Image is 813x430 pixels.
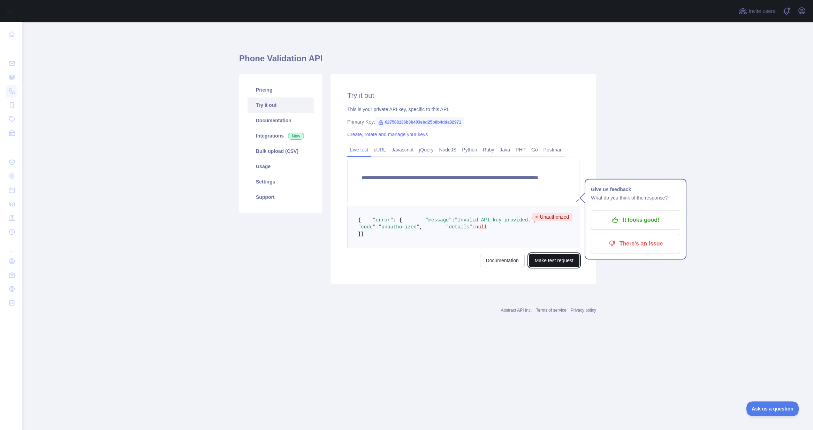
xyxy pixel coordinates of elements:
a: Ruby [480,144,497,155]
iframe: Toggle Customer Support [746,401,799,416]
button: Invite users [737,6,777,17]
span: Unauthorized [532,213,572,221]
span: "code" [358,224,375,230]
span: "Invalid API key provided." [455,217,534,223]
a: Python [459,144,480,155]
span: New [288,133,304,140]
a: Terms of service [536,308,566,313]
span: "error" [373,217,393,223]
span: } [358,231,361,237]
a: NodeJS [436,144,459,155]
a: jQuery [416,144,436,155]
a: Abstract API Inc. [501,308,532,313]
a: Settings [248,174,314,189]
a: cURL [371,144,389,155]
span: "message" [425,217,452,223]
a: Privacy policy [571,308,596,313]
a: Live test [347,144,371,155]
span: null [475,224,487,230]
span: 627588136b3b403ebd25b8b4dda02971 [375,117,464,127]
a: Try it out [248,97,314,113]
span: : [452,217,455,223]
span: "details" [446,224,472,230]
span: Invite users [749,7,775,15]
span: , [419,224,422,230]
a: Create, rotate and manage your keys [347,132,428,137]
button: Make test request [529,254,579,267]
a: Bulk upload (CSV) [248,143,314,159]
a: Documentation [248,113,314,128]
span: "unauthorized" [379,224,420,230]
h1: Give us feedback [591,185,680,194]
a: Documentation [480,254,525,267]
h1: Phone Validation API [239,53,596,70]
span: : [472,224,475,230]
a: Integrations New [248,128,314,143]
span: { [358,217,361,223]
span: : [375,224,378,230]
a: Usage [248,159,314,174]
a: PHP [513,144,529,155]
a: Javascript [389,144,416,155]
a: Support [248,189,314,205]
div: This is your private API key, specific to this API. [347,106,579,113]
div: Primary Key: [347,118,579,125]
div: ... [6,141,17,155]
a: Java [497,144,513,155]
div: ... [6,42,17,56]
span: : { [393,217,402,223]
a: Pricing [248,82,314,97]
a: Postman [541,144,565,155]
a: Go [529,144,541,155]
div: ... [6,240,17,253]
p: What do you think of the response? [591,194,680,202]
span: } [361,231,364,237]
h2: Try it out [347,91,579,100]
